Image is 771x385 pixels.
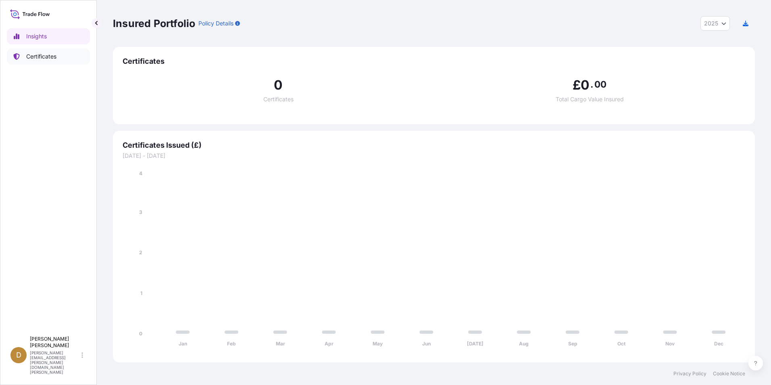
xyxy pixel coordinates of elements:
[673,370,706,377] a: Privacy Policy
[227,341,236,347] tspan: Feb
[274,79,283,92] span: 0
[713,370,745,377] a: Cookie Notice
[665,341,675,347] tspan: Nov
[594,81,606,88] span: 00
[573,79,581,92] span: £
[26,52,56,61] p: Certificates
[704,19,718,27] span: 2025
[179,341,187,347] tspan: Jan
[714,341,723,347] tspan: Dec
[140,290,142,296] tspan: 1
[30,336,80,349] p: [PERSON_NAME] [PERSON_NAME]
[568,341,577,347] tspan: Sep
[467,341,483,347] tspan: [DATE]
[16,351,21,359] span: D
[123,152,745,160] span: [DATE] - [DATE]
[373,341,383,347] tspan: May
[263,96,294,102] span: Certificates
[26,32,47,40] p: Insights
[113,17,195,30] p: Insured Portfolio
[139,249,142,255] tspan: 2
[422,341,431,347] tspan: Jun
[123,140,745,150] span: Certificates Issued (£)
[581,79,590,92] span: 0
[139,209,142,215] tspan: 3
[700,16,730,31] button: Year Selector
[123,56,745,66] span: Certificates
[276,341,285,347] tspan: Mar
[7,48,90,65] a: Certificates
[139,170,142,176] tspan: 4
[30,350,80,375] p: [PERSON_NAME][EMAIL_ADDRESS][PERSON_NAME][DOMAIN_NAME][PERSON_NAME]
[198,19,233,27] p: Policy Details
[519,341,529,347] tspan: Aug
[617,341,626,347] tspan: Oct
[7,28,90,44] a: Insights
[139,331,142,337] tspan: 0
[325,341,333,347] tspan: Apr
[556,96,624,102] span: Total Cargo Value Insured
[590,81,593,88] span: .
